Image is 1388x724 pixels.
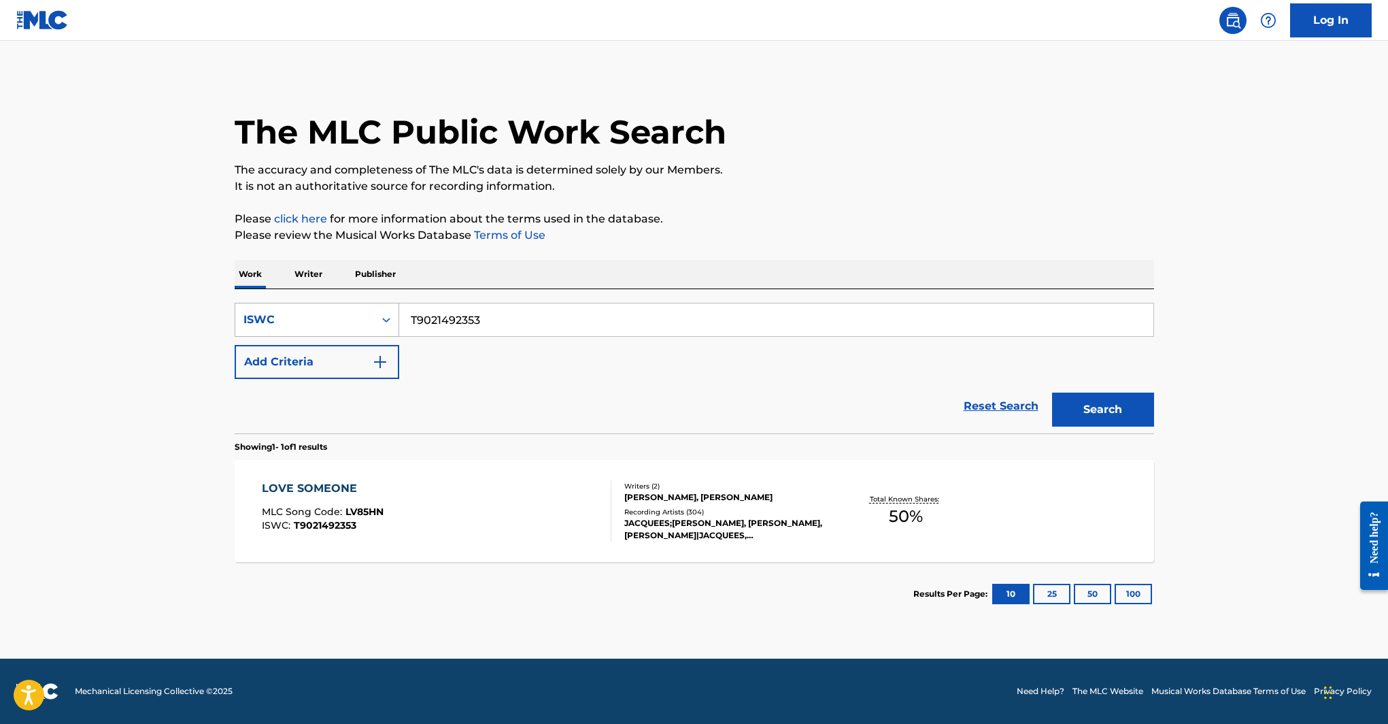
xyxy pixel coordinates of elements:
span: 50 % [889,504,923,529]
div: [PERSON_NAME], [PERSON_NAME] [624,491,830,504]
p: The accuracy and completeness of The MLC's data is determined solely by our Members. [235,162,1154,178]
span: ISWC : [262,519,294,531]
a: Log In [1290,3,1372,37]
p: Please for more information about the terms used in the database. [235,211,1154,227]
a: Public Search [1219,7,1247,34]
button: Search [1052,393,1154,427]
h1: The MLC Public Work Search [235,112,726,152]
button: 100 [1115,584,1152,604]
iframe: Resource Center [1350,491,1388,601]
a: Privacy Policy [1314,685,1372,697]
a: Reset Search [957,391,1045,421]
span: MLC Song Code : [262,506,345,518]
a: Terms of Use [471,229,545,242]
div: Drag [1324,672,1332,713]
span: Mechanical Licensing Collective © 2025 [75,685,233,697]
a: The MLC Website [1072,685,1143,697]
p: Showing 1 - 1 of 1 results [235,441,327,453]
div: Recording Artists ( 304 ) [624,507,830,517]
a: click here [274,212,327,225]
div: JACQUEES;[PERSON_NAME], [PERSON_NAME], [PERSON_NAME]|JACQUEES, [PERSON_NAME]|JACQUEES, [PERSON_NA... [624,517,830,542]
img: help [1260,12,1276,29]
button: Add Criteria [235,345,399,379]
img: MLC Logo [16,10,69,30]
a: LOVE SOMEONEMLC Song Code:LV85HNISWC:T9021492353Writers (2)[PERSON_NAME], [PERSON_NAME]Recording ... [235,460,1154,562]
form: Search Form [235,303,1154,433]
span: T9021492353 [294,519,356,531]
img: search [1225,12,1241,29]
div: Writers ( 2 ) [624,481,830,491]
a: Need Help? [1017,685,1064,697]
button: 10 [992,584,1030,604]
span: LV85HN [345,506,384,518]
img: logo [16,683,58,700]
a: Musical Works Database Terms of Use [1151,685,1306,697]
p: Publisher [351,260,400,289]
p: Work [235,260,266,289]
p: Please review the Musical Works Database [235,227,1154,244]
div: Help [1255,7,1282,34]
button: 50 [1074,584,1111,604]
p: Results Per Page: [913,588,991,600]
p: Total Known Shares: [870,494,943,504]
div: ISWC [243,312,366,328]
iframe: Chat Widget [1320,659,1388,724]
img: 9d2ae6d4665cec9f34b9.svg [372,354,388,370]
p: Writer [290,260,326,289]
p: It is not an authoritative source for recording information. [235,178,1154,195]
button: 25 [1033,584,1070,604]
div: LOVE SOMEONE [262,480,384,497]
